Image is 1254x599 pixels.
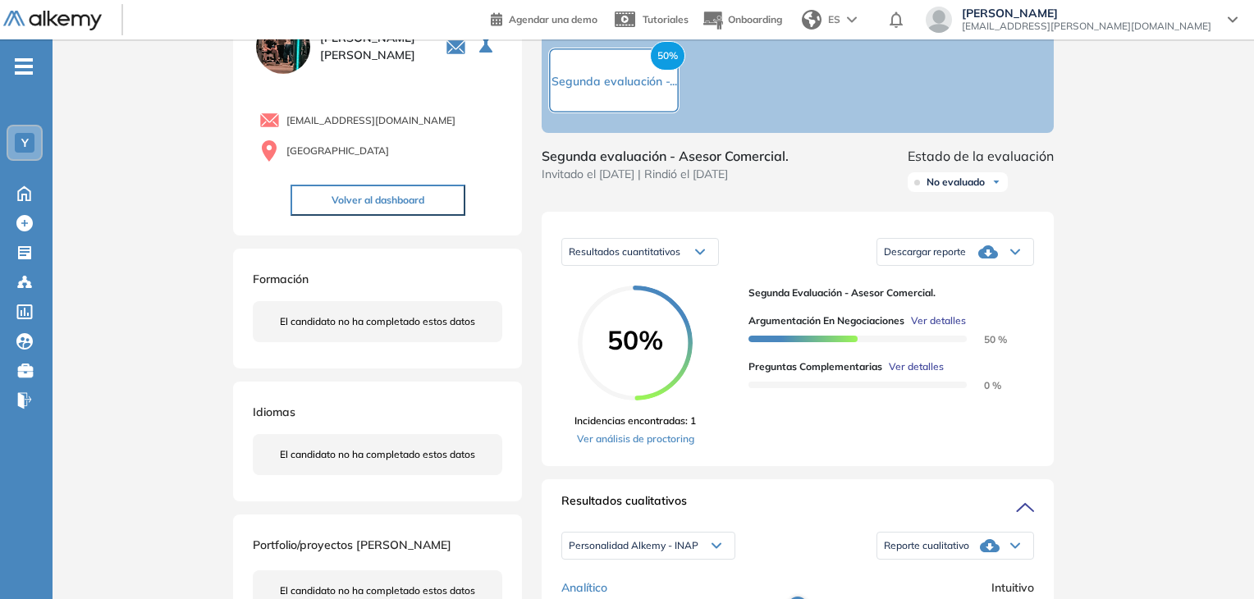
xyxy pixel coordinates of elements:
span: Y [21,136,29,149]
span: Personalidad Alkemy - INAP [569,539,698,552]
span: Invitado el [DATE] | Rindió el [DATE] [542,166,789,183]
span: Segunda evaluación -... [551,74,677,89]
span: Portfolio/proyectos [PERSON_NAME] [253,537,451,552]
a: Ver análisis de proctoring [574,432,696,446]
span: Idiomas [253,405,295,419]
span: [GEOGRAPHIC_DATA] [286,144,389,158]
span: 0 % [964,379,1001,391]
span: Preguntas complementarias [748,359,882,374]
span: 50 % [964,333,1007,345]
span: Tutoriales [643,13,689,25]
img: PROFILE_MENU_LOGO_USER [253,16,313,77]
span: 50% [578,327,693,353]
span: Reporte cualitativo [884,539,969,552]
span: Segunda evaluación - Asesor Comercial. [542,146,789,166]
button: Seleccione la evaluación activa [473,32,502,62]
img: Logo [3,11,102,31]
button: Volver al dashboard [291,185,465,216]
span: [PERSON_NAME] [PERSON_NAME] [320,30,426,64]
span: Argumentación en negociaciones [748,313,904,328]
img: Ícono de flecha [991,177,1001,187]
span: Descargar reporte [884,245,966,258]
span: Segunda evaluación - Asesor Comercial. [748,286,1021,300]
span: Formación [253,272,309,286]
span: Ver detalles [911,313,966,328]
span: [EMAIL_ADDRESS][PERSON_NAME][DOMAIN_NAME] [962,20,1211,33]
span: [EMAIL_ADDRESS][DOMAIN_NAME] [286,113,455,128]
button: Ver detalles [882,359,944,374]
span: No evaluado [927,176,985,189]
button: Onboarding [702,2,782,38]
span: Analítico [561,579,607,597]
span: Resultados cuantitativos [569,245,680,258]
img: world [802,10,822,30]
span: El candidato no ha completado estos datos [280,314,475,329]
span: Ver detalles [889,359,944,374]
span: 50% [650,41,685,71]
button: Ver detalles [904,313,966,328]
span: Onboarding [728,13,782,25]
span: Intuitivo [991,579,1034,597]
img: arrow [847,16,857,23]
i: - [15,65,33,68]
span: Agendar una demo [509,13,597,25]
span: Resultados cualitativos [561,492,687,519]
span: El candidato no ha completado estos datos [280,583,475,598]
a: Agendar una demo [491,8,597,28]
div: Widget de chat [1172,520,1254,599]
span: Incidencias encontradas: 1 [574,414,696,428]
span: Estado de la evaluación [908,146,1054,166]
iframe: Chat Widget [1172,520,1254,599]
span: ES [828,12,840,27]
span: El candidato no ha completado estos datos [280,447,475,462]
span: [PERSON_NAME] [962,7,1211,20]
